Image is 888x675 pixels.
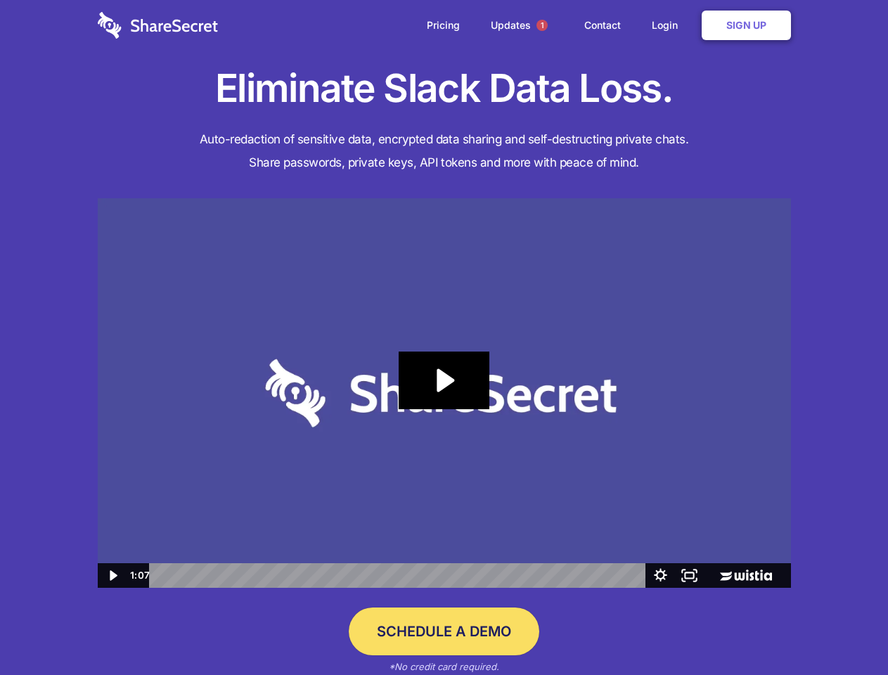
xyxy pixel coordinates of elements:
button: Play Video [98,563,127,588]
iframe: Drift Widget Chat Controller [818,605,871,658]
h1: Eliminate Slack Data Loss. [98,63,791,114]
a: Pricing [413,4,474,47]
a: Contact [570,4,635,47]
h4: Auto-redaction of sensitive data, encrypted data sharing and self-destructing private chats. Shar... [98,128,791,174]
img: Sharesecret [98,198,791,589]
img: logo-wordmark-white-trans-d4663122ce5f474addd5e946df7df03e33cb6a1c49d2221995e7729f52c070b2.svg [98,12,218,39]
a: Login [638,4,699,47]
